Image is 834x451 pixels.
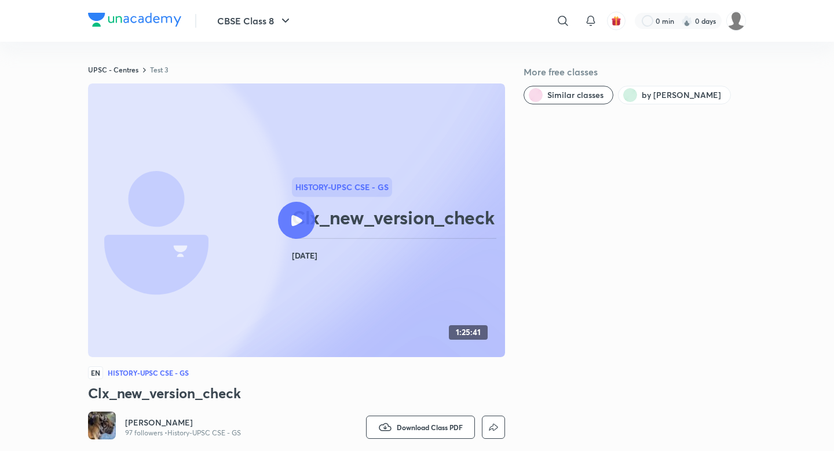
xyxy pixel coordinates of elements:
a: Test 3 [150,65,169,74]
span: EN [88,366,103,379]
h4: 1:25:41 [456,328,481,337]
a: Avatar [88,412,116,442]
button: by Chayan Mehta [618,86,731,104]
a: [PERSON_NAME] [125,417,241,428]
img: S M AKSHATHAjjjfhfjgjgkgkgkhk [726,11,746,31]
p: 97 followers • History-UPSC CSE - GS [125,428,241,438]
img: Company Logo [88,13,181,27]
a: Company Logo [88,13,181,30]
h2: Clx_new_version_check [292,206,500,229]
h4: History-UPSC CSE - GS [108,369,189,376]
button: avatar [607,12,625,30]
h3: Clx_new_version_check [88,384,505,402]
span: Similar classes [547,89,603,101]
button: Similar classes [524,86,613,104]
img: Avatar [88,412,116,439]
h5: More free classes [524,65,746,79]
button: CBSE Class 8 [210,9,299,32]
a: UPSC - Centres [88,65,138,74]
button: Download Class PDF [366,416,475,439]
span: by Chayan Mehta [642,89,721,101]
span: Download Class PDF [397,423,463,432]
img: avatar [611,16,621,26]
img: streak [681,15,693,27]
h4: [DATE] [292,248,500,263]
